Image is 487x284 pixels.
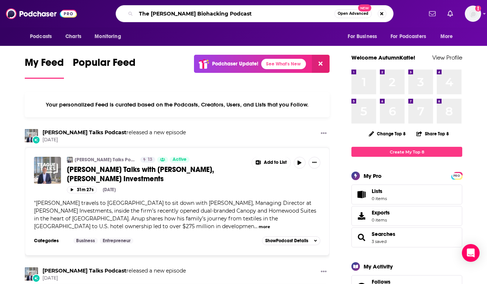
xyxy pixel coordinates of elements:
[34,200,316,230] span: "
[25,56,64,79] a: My Feed
[73,56,136,73] span: Popular Feed
[73,238,98,244] a: Business
[265,238,308,243] span: Show Podcast Details
[372,231,395,237] a: Searches
[372,217,390,223] span: 0 items
[372,239,386,244] a: 3 saved
[262,236,320,245] button: ShowPodcast Details
[334,9,372,18] button: Open AdvancedNew
[372,188,382,195] span: Lists
[426,7,439,20] a: Show notifications dropdown
[465,6,481,22] button: Show profile menu
[65,31,81,42] span: Charts
[42,129,126,136] a: Teague Talks Podcast
[351,185,462,204] a: Lists
[452,173,461,179] span: PRO
[343,30,386,44] button: open menu
[452,173,461,178] a: PRO
[465,6,481,22] img: User Profile
[318,129,330,138] button: Show More Button
[67,165,246,183] a: [PERSON_NAME] Talks with [PERSON_NAME], [PERSON_NAME] Investments
[318,267,330,277] button: Show More Button
[95,31,121,42] span: Monitoring
[136,8,334,20] input: Search podcasts, credits, & more...
[309,157,320,169] button: Show More Button
[25,129,38,142] img: Teague Talks Podcast
[75,157,136,163] a: [PERSON_NAME] Talks Podcast
[386,30,437,44] button: open menu
[32,274,40,282] div: New Episode
[364,263,393,270] div: My Activity
[354,232,369,243] a: Searches
[354,211,369,221] span: Exports
[34,238,67,244] h3: Categories
[351,227,462,247] span: Searches
[475,6,481,11] svg: Add a profile image
[73,56,136,79] a: Popular Feed
[42,275,186,281] span: [DATE]
[445,7,456,20] a: Show notifications dropdown
[147,156,152,163] span: 13
[465,6,481,22] span: Logged in as AutumnKatie
[42,267,126,274] a: Teague Talks Podcast
[170,157,190,163] a: Active
[261,59,306,69] a: See What's New
[67,157,73,163] img: Teague Talks Podcast
[212,61,258,67] p: Podchaser Update!
[372,188,387,195] span: Lists
[140,157,155,163] a: 13
[391,31,426,42] span: For Podcasters
[462,244,480,262] div: Open Intercom Messenger
[364,172,382,179] div: My Pro
[252,157,290,169] button: Show More Button
[338,12,368,16] span: Open Advanced
[372,209,390,216] span: Exports
[6,7,77,21] img: Podchaser - Follow, Share and Rate Podcasts
[61,30,86,44] a: Charts
[67,186,97,193] button: 31m 27s
[354,189,369,200] span: Lists
[42,129,186,136] h3: released a new episode
[100,238,133,244] a: Entrepreneur
[264,160,287,165] span: Add to List
[34,157,61,184] img: Teague Talks with Anup Patel, Tara Investments
[435,30,462,44] button: open menu
[25,30,61,44] button: open menu
[42,267,186,274] h3: released a new episode
[351,147,462,157] a: Create My Top 8
[103,187,116,192] div: [DATE]
[372,196,387,201] span: 0 items
[416,126,449,141] button: Share Top 8
[173,156,187,163] span: Active
[254,223,258,230] span: ...
[440,31,453,42] span: More
[259,224,270,230] button: more
[348,31,377,42] span: For Business
[432,54,462,61] a: View Profile
[358,4,371,11] span: New
[30,31,52,42] span: Podcasts
[351,54,415,61] a: Welcome AutumnKatie!
[116,5,394,22] div: Search podcasts, credits, & more...
[42,137,186,143] span: [DATE]
[89,30,130,44] button: open menu
[25,267,38,281] img: Teague Talks Podcast
[364,129,410,138] button: Change Top 8
[67,165,214,183] span: [PERSON_NAME] Talks with [PERSON_NAME], [PERSON_NAME] Investments
[34,200,316,230] span: [PERSON_NAME] travels to [GEOGRAPHIC_DATA] to sit down with [PERSON_NAME], Managing Director at [...
[32,136,40,144] div: New Episode
[25,56,64,73] span: My Feed
[25,92,330,117] div: Your personalized Feed is curated based on the Podcasts, Creators, Users, and Lists that you Follow.
[351,206,462,226] a: Exports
